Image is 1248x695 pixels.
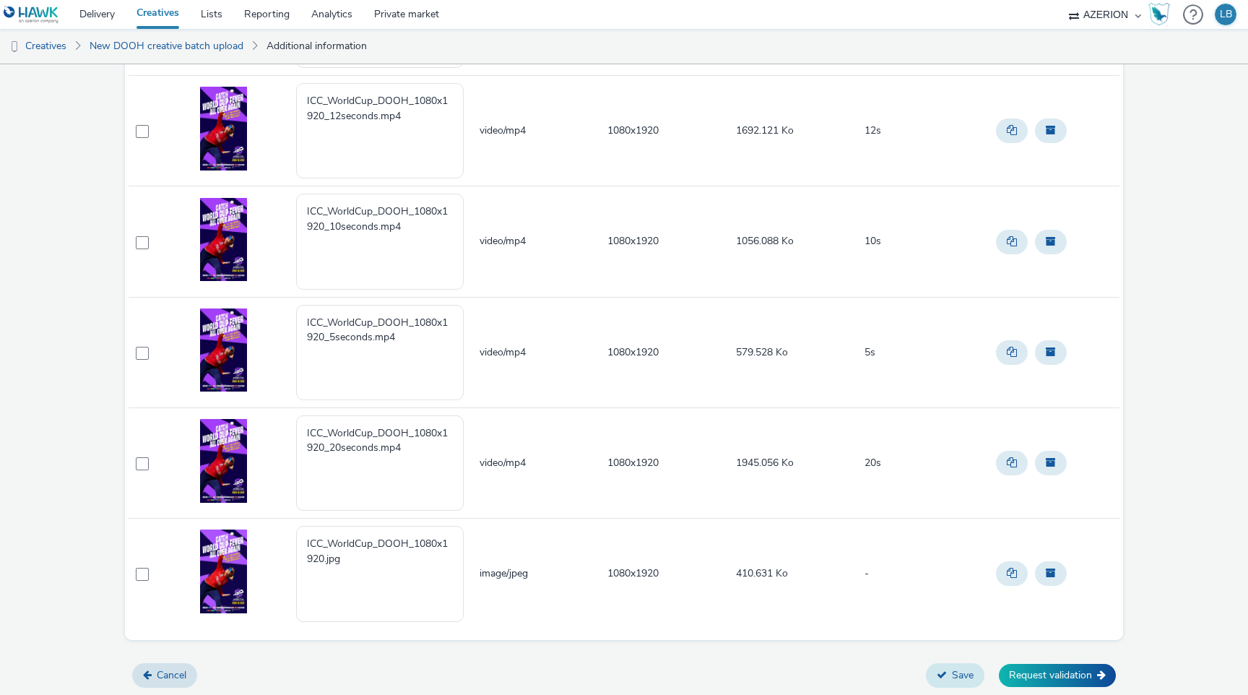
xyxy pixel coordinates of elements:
img: Preview [200,87,247,170]
img: dooh [7,40,22,54]
div: Duplicate [992,115,1031,147]
a: New DOOH creative batch upload [82,29,251,64]
span: - [864,566,869,580]
span: video/mp4 [480,234,526,248]
span: 1056.088 Ko [736,234,794,248]
img: Preview [200,308,247,392]
span: 1692.121 Ko [736,124,794,137]
span: 1080x1920 [607,345,659,359]
span: video/mp4 [480,345,526,359]
textarea: ICC_WorldCup_DOOH_1080x1920_20seconds.mp4 [296,415,464,511]
button: Cancel [132,663,197,688]
span: 20s [864,456,881,470]
span: 410.631 Ko [736,566,788,580]
img: Preview [200,198,247,282]
div: Archive [1031,558,1070,590]
span: video/mp4 [480,124,526,137]
span: 1945.056 Ko [736,456,794,470]
span: 1080x1920 [607,456,659,470]
div: Archive [1031,115,1070,147]
span: video/mp4 [480,456,526,470]
div: Archive [1031,226,1070,258]
textarea: ICC_WorldCup_DOOH_1080x1920.jpg [296,526,464,621]
span: 1080x1920 [607,566,659,580]
span: 1080x1920 [607,124,659,137]
a: Hawk Academy [1148,3,1176,26]
div: Duplicate [992,337,1031,368]
img: Preview [200,419,247,503]
span: 5s [864,345,875,359]
span: 12s [864,124,881,137]
img: Hawk Academy [1148,3,1170,26]
a: Additional information [259,29,374,64]
textarea: ICC_WorldCup_DOOH_1080x1920_12seconds.mp4 [296,83,464,178]
div: Duplicate [992,226,1031,258]
textarea: ICC_WorldCup_DOOH_1080x1920_10seconds.mp4 [296,194,464,289]
textarea: ICC_WorldCup_DOOH_1080x1920_5seconds.mp4 [296,305,464,400]
button: Save [926,663,984,688]
span: 579.528 Ko [736,345,788,359]
div: Archive [1031,447,1070,479]
button: Request validation [999,664,1116,687]
div: Archive [1031,337,1070,368]
div: Duplicate [992,447,1031,479]
img: Preview [200,530,247,613]
div: Duplicate [992,558,1031,590]
img: undefined Logo [4,6,59,24]
span: 10s [864,234,881,248]
span: 1080x1920 [607,234,659,248]
span: image/jpeg [480,566,528,580]
div: LB [1220,4,1232,25]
